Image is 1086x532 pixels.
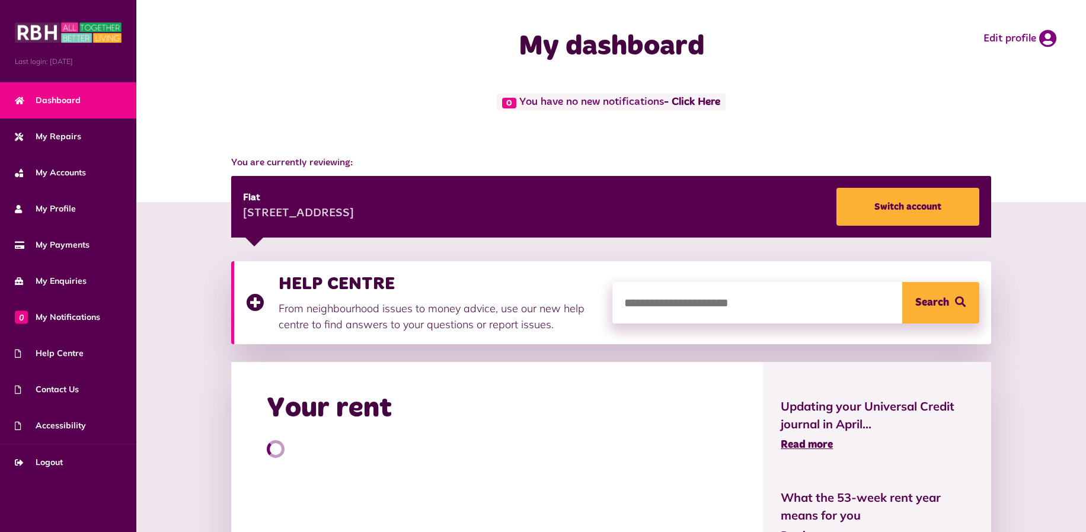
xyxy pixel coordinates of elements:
[15,275,87,287] span: My Enquiries
[15,383,79,396] span: Contact Us
[15,311,100,323] span: My Notifications
[15,239,90,251] span: My Payments
[664,97,720,108] a: - Click Here
[15,94,81,107] span: Dashboard
[15,130,81,143] span: My Repairs
[15,166,86,179] span: My Accounts
[983,30,1056,47] a: Edit profile
[243,191,354,205] div: Flat
[915,282,949,323] span: Search
[231,156,991,170] span: You are currently reviewing:
[15,310,28,323] span: 0
[781,398,973,433] span: Updating your Universal Credit journal in April...
[836,188,979,226] a: Switch account
[497,94,725,111] span: You have no new notifications
[781,398,973,453] a: Updating your Universal Credit journal in April... Read more
[15,456,63,469] span: Logout
[15,419,86,432] span: Accessibility
[902,282,979,323] button: Search
[267,392,392,426] h2: Your rent
[502,98,516,108] span: 0
[15,203,76,215] span: My Profile
[781,440,833,450] span: Read more
[15,347,84,360] span: Help Centre
[279,273,601,294] h3: HELP CENTRE
[15,21,122,44] img: MyRBH
[243,205,354,223] div: [STREET_ADDRESS]
[781,489,973,524] span: What the 53-week rent year means for you
[386,30,837,64] h1: My dashboard
[279,300,601,332] p: From neighbourhood issues to money advice, use our new help centre to find answers to your questi...
[15,56,122,67] span: Last login: [DATE]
